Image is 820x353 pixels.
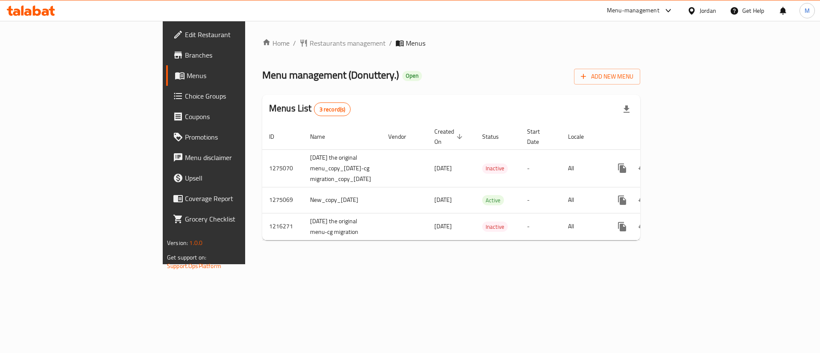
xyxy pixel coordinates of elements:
[482,163,508,173] span: Inactive
[299,38,386,48] a: Restaurants management
[166,45,300,65] a: Branches
[434,221,452,232] span: [DATE]
[561,213,605,240] td: All
[633,216,653,237] button: Change Status
[482,195,504,205] div: Active
[633,190,653,210] button: Change Status
[605,124,701,150] th: Actions
[700,6,716,15] div: Jordan
[612,158,633,178] button: more
[482,195,504,205] span: Active
[482,222,508,232] span: Inactive
[167,237,188,248] span: Version:
[520,213,561,240] td: -
[633,158,653,178] button: Change Status
[520,149,561,187] td: -
[402,71,422,81] div: Open
[303,149,381,187] td: [DATE] the original menu_copy_[DATE]-cg migration_copy_[DATE]
[434,194,452,205] span: [DATE]
[262,38,640,48] nav: breadcrumb
[185,91,293,101] span: Choice Groups
[612,190,633,210] button: more
[303,213,381,240] td: [DATE] the original menu-cg migration
[187,70,293,81] span: Menus
[166,86,300,106] a: Choice Groups
[561,149,605,187] td: All
[406,38,425,48] span: Menus
[314,105,351,114] span: 3 record(s)
[185,29,293,40] span: Edit Restaurant
[189,237,202,248] span: 1.0.0
[314,102,351,116] div: Total records count
[167,260,221,271] a: Support.OpsPlatform
[568,131,595,142] span: Locale
[166,24,300,45] a: Edit Restaurant
[527,126,551,147] span: Start Date
[262,124,701,240] table: enhanced table
[434,126,465,147] span: Created On
[561,187,605,213] td: All
[434,163,452,174] span: [DATE]
[262,65,399,85] span: Menu management ( Donuttery. )
[607,6,659,16] div: Menu-management
[574,69,640,85] button: Add New Menu
[612,216,633,237] button: more
[185,214,293,224] span: Grocery Checklist
[185,152,293,163] span: Menu disclaimer
[303,187,381,213] td: New_copy_[DATE]
[269,102,351,116] h2: Menus List
[389,38,392,48] li: /
[185,132,293,142] span: Promotions
[616,99,637,120] div: Export file
[482,131,510,142] span: Status
[166,209,300,229] a: Grocery Checklist
[388,131,417,142] span: Vendor
[166,168,300,188] a: Upsell
[805,6,810,15] span: M
[185,173,293,183] span: Upsell
[269,131,285,142] span: ID
[166,127,300,147] a: Promotions
[520,187,561,213] td: -
[482,163,508,174] div: Inactive
[185,111,293,122] span: Coupons
[402,72,422,79] span: Open
[166,65,300,86] a: Menus
[185,50,293,60] span: Branches
[166,188,300,209] a: Coverage Report
[166,147,300,168] a: Menu disclaimer
[167,252,206,263] span: Get support on:
[185,193,293,204] span: Coverage Report
[581,71,633,82] span: Add New Menu
[310,38,386,48] span: Restaurants management
[310,131,336,142] span: Name
[166,106,300,127] a: Coupons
